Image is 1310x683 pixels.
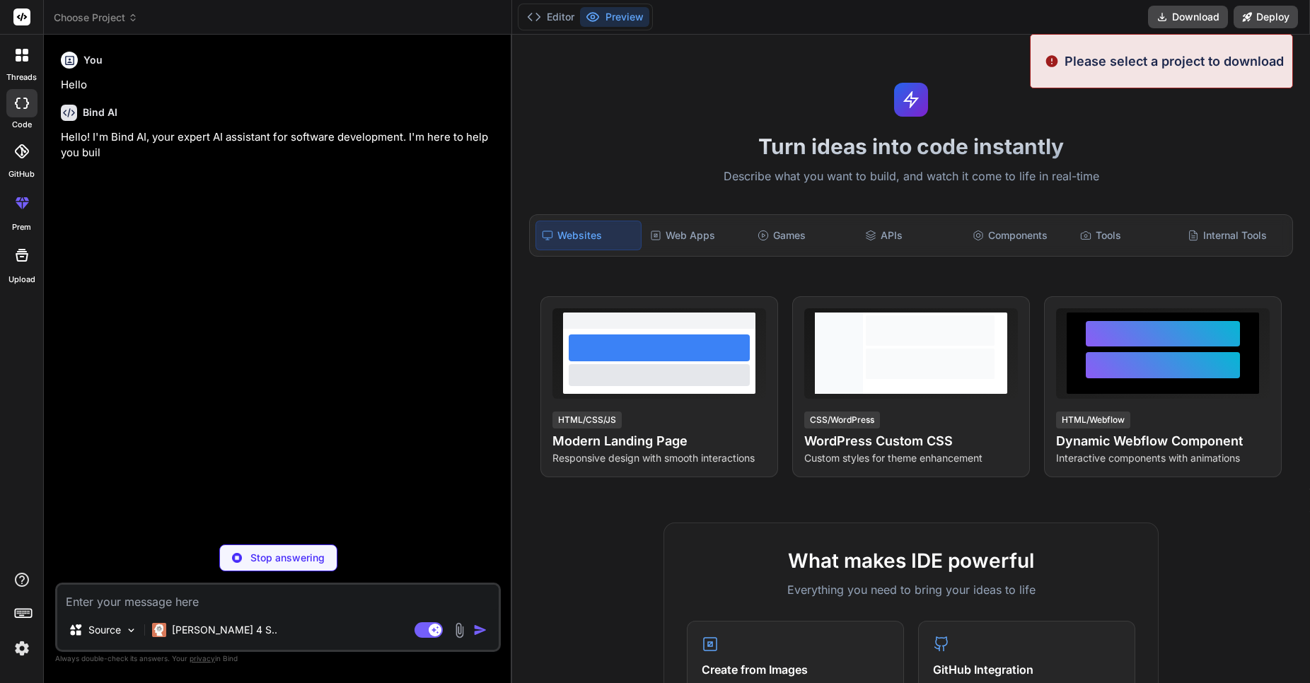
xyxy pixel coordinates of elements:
h4: WordPress Custom CSS [804,431,1018,451]
img: settings [10,636,34,660]
p: Hello [61,77,498,93]
img: Claude 4 Sonnet [152,623,166,637]
label: threads [6,71,37,83]
button: Editor [521,7,580,27]
img: attachment [451,622,468,638]
p: Hello! I'm Bind AI, your expert AI assistant for software development. I'm here to help you buil [61,129,498,161]
div: APIs [859,221,964,250]
h4: Dynamic Webflow Component [1056,431,1270,451]
h4: Modern Landing Page [552,431,766,451]
div: Websites [535,221,642,250]
label: Upload [8,274,35,286]
div: Games [752,221,857,250]
img: icon [473,623,487,637]
p: Please select a project to download [1065,52,1284,71]
button: Download [1148,6,1228,28]
h6: You [83,53,103,67]
div: Web Apps [644,221,749,250]
div: CSS/WordPress [804,411,880,428]
span: Choose Project [54,11,138,25]
span: privacy [190,654,215,662]
p: Responsive design with smooth interactions [552,451,766,465]
button: Deploy [1234,6,1298,28]
div: HTML/CSS/JS [552,411,622,428]
div: Internal Tools [1182,221,1287,250]
label: GitHub [8,168,35,180]
p: Describe what you want to build, and watch it come to life in real-time [521,168,1302,186]
div: Tools [1074,221,1179,250]
h4: GitHub Integration [933,661,1120,678]
div: Components [967,221,1072,250]
h4: Create from Images [702,661,889,678]
img: alert [1045,52,1059,71]
p: Always double-check its answers. Your in Bind [55,652,501,665]
p: Everything you need to bring your ideas to life [687,581,1135,598]
p: Interactive components with animations [1056,451,1270,465]
h1: Turn ideas into code instantly [521,134,1302,159]
label: code [12,119,32,131]
p: Source [88,623,121,637]
label: prem [12,221,31,233]
p: [PERSON_NAME] 4 S.. [172,623,277,637]
button: Preview [580,7,649,27]
h6: Bind AI [83,105,117,119]
p: Custom styles for theme enhancement [804,451,1018,465]
div: HTML/Webflow [1056,411,1130,428]
p: Stop answering [250,551,325,565]
img: Pick Models [125,624,137,636]
h2: What makes IDE powerful [687,546,1135,576]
